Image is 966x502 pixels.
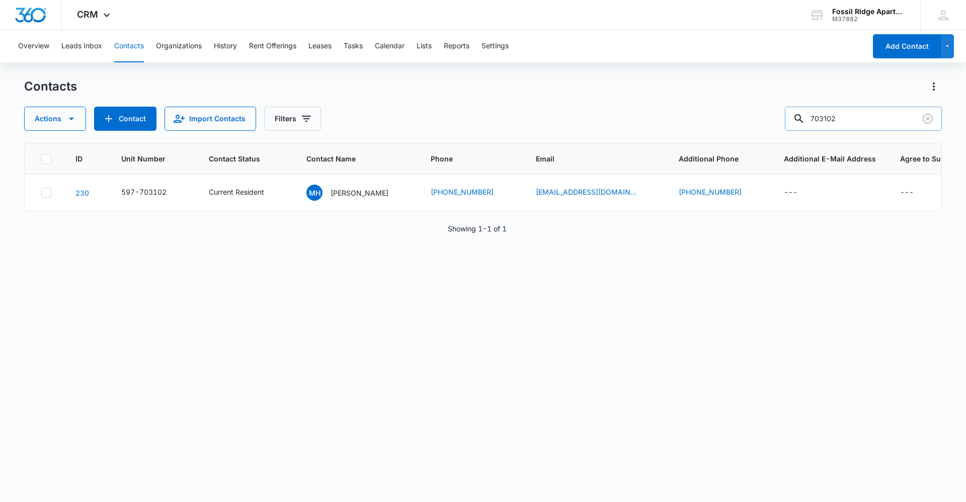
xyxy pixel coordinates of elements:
[308,30,332,62] button: Leases
[75,189,89,197] a: Navigate to contact details page for Miquela Henry
[306,185,323,201] span: MH
[679,153,760,164] span: Additional Phone
[448,223,507,234] p: Showing 1-1 of 1
[873,34,941,58] button: Add Contact
[156,30,202,62] button: Organizations
[306,185,407,201] div: Contact Name - Miquela Henry - Select to Edit Field
[679,187,760,199] div: Additional Phone - (720) 988-4115 - Select to Edit Field
[249,30,296,62] button: Rent Offerings
[24,107,86,131] button: Actions
[785,107,942,131] input: Search Contacts
[344,30,363,62] button: Tasks
[784,187,797,199] div: ---
[209,153,268,164] span: Contact Status
[481,30,509,62] button: Settings
[121,187,185,199] div: Unit Number - 597-703102 - Select to Edit Field
[832,8,906,16] div: account name
[209,187,264,197] div: Current Resident
[536,153,640,164] span: Email
[18,30,49,62] button: Overview
[926,78,942,95] button: Actions
[114,30,144,62] button: Contacts
[214,30,237,62] button: History
[165,107,256,131] button: Import Contacts
[431,187,494,197] a: [PHONE_NUMBER]
[331,188,388,198] p: [PERSON_NAME]
[444,30,469,62] button: Reports
[784,153,876,164] span: Additional E-Mail Address
[209,187,282,199] div: Contact Status - Current Resident - Select to Edit Field
[306,153,392,164] span: Contact Name
[431,187,512,199] div: Phone - (970) 347-8668 - Select to Edit Field
[417,30,432,62] button: Lists
[24,79,77,94] h1: Contacts
[121,187,167,197] div: 597-703102
[375,30,405,62] button: Calendar
[900,187,932,199] div: Agree to Subscribe - - Select to Edit Field
[536,187,655,199] div: Email - mhenry1772@gmail.com - Select to Edit Field
[900,187,914,199] div: ---
[264,107,321,131] button: Filters
[832,16,906,23] div: account id
[121,153,185,164] span: Unit Number
[536,187,636,197] a: [EMAIL_ADDRESS][DOMAIN_NAME]
[61,30,102,62] button: Leads Inbox
[77,9,98,20] span: CRM
[679,187,742,197] a: [PHONE_NUMBER]
[784,187,816,199] div: Additional E-Mail Address - - Select to Edit Field
[94,107,156,131] button: Add Contact
[75,153,83,164] span: ID
[431,153,497,164] span: Phone
[920,111,936,127] button: Clear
